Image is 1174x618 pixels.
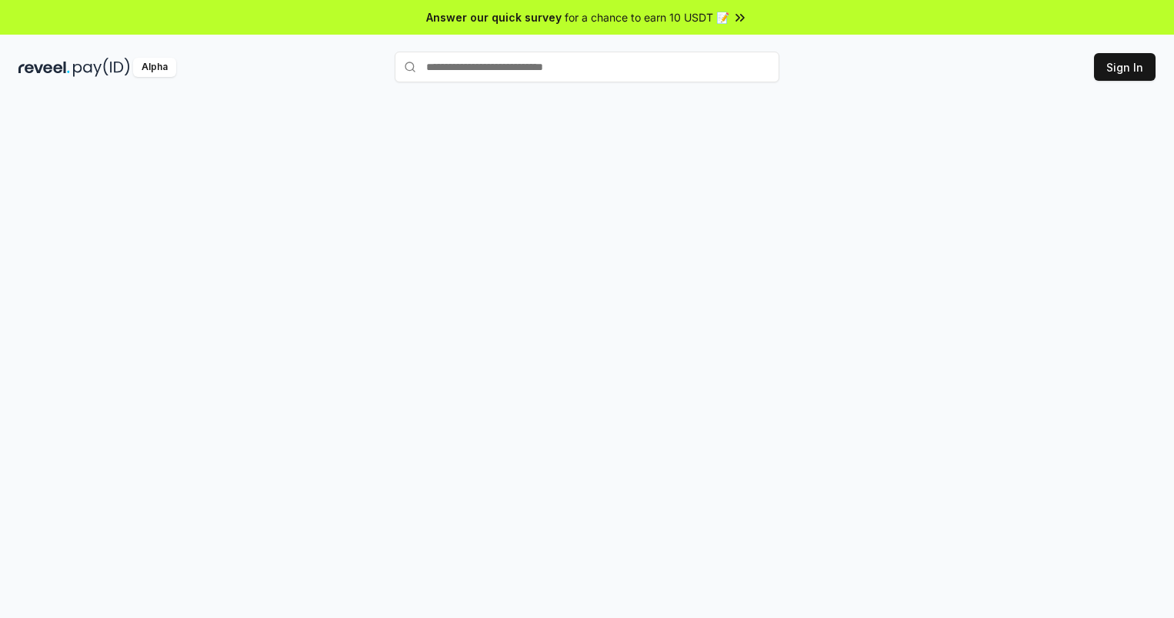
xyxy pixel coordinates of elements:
span: for a chance to earn 10 USDT 📝 [565,9,729,25]
img: pay_id [73,58,130,77]
img: reveel_dark [18,58,70,77]
div: Alpha [133,58,176,77]
span: Answer our quick survey [426,9,562,25]
button: Sign In [1094,53,1156,81]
